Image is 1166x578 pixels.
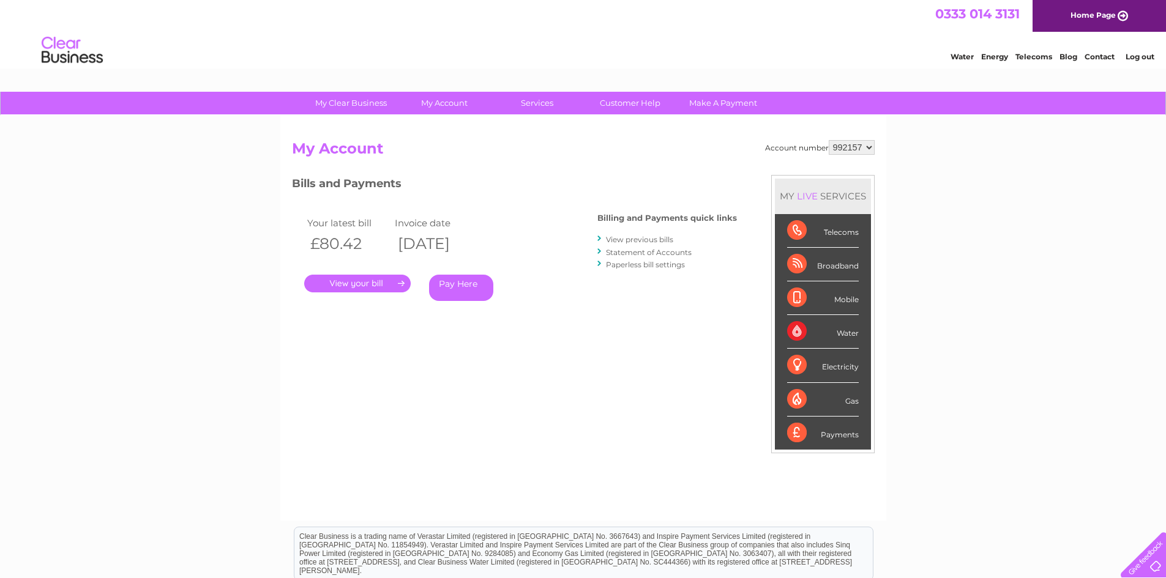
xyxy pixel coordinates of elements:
[606,260,685,269] a: Paperless bill settings
[429,275,493,301] a: Pay Here
[775,179,871,213] div: MY SERVICES
[794,190,820,202] div: LIVE
[580,92,681,114] a: Customer Help
[292,140,875,163] h2: My Account
[487,92,588,114] a: Services
[304,275,411,292] a: .
[41,32,103,69] img: logo.png
[787,315,859,349] div: Water
[1085,52,1115,61] a: Contact
[787,383,859,417] div: Gas
[392,215,480,231] td: Invoice date
[787,417,859,450] div: Payments
[606,248,692,257] a: Statement of Accounts
[787,349,859,382] div: Electricity
[765,140,875,155] div: Account number
[935,6,1020,21] a: 0333 014 3131
[787,214,859,248] div: Telecoms
[597,213,737,223] h4: Billing and Payments quick links
[787,281,859,315] div: Mobile
[673,92,774,114] a: Make A Payment
[394,92,495,114] a: My Account
[787,248,859,281] div: Broadband
[294,7,873,59] div: Clear Business is a trading name of Verastar Limited (registered in [GEOGRAPHIC_DATA] No. 3667643...
[1126,52,1154,61] a: Log out
[304,215,392,231] td: Your latest bill
[301,92,402,114] a: My Clear Business
[1059,52,1077,61] a: Blog
[981,52,1008,61] a: Energy
[606,235,673,244] a: View previous bills
[292,175,737,196] h3: Bills and Payments
[951,52,974,61] a: Water
[1015,52,1052,61] a: Telecoms
[304,231,392,256] th: £80.42
[392,231,480,256] th: [DATE]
